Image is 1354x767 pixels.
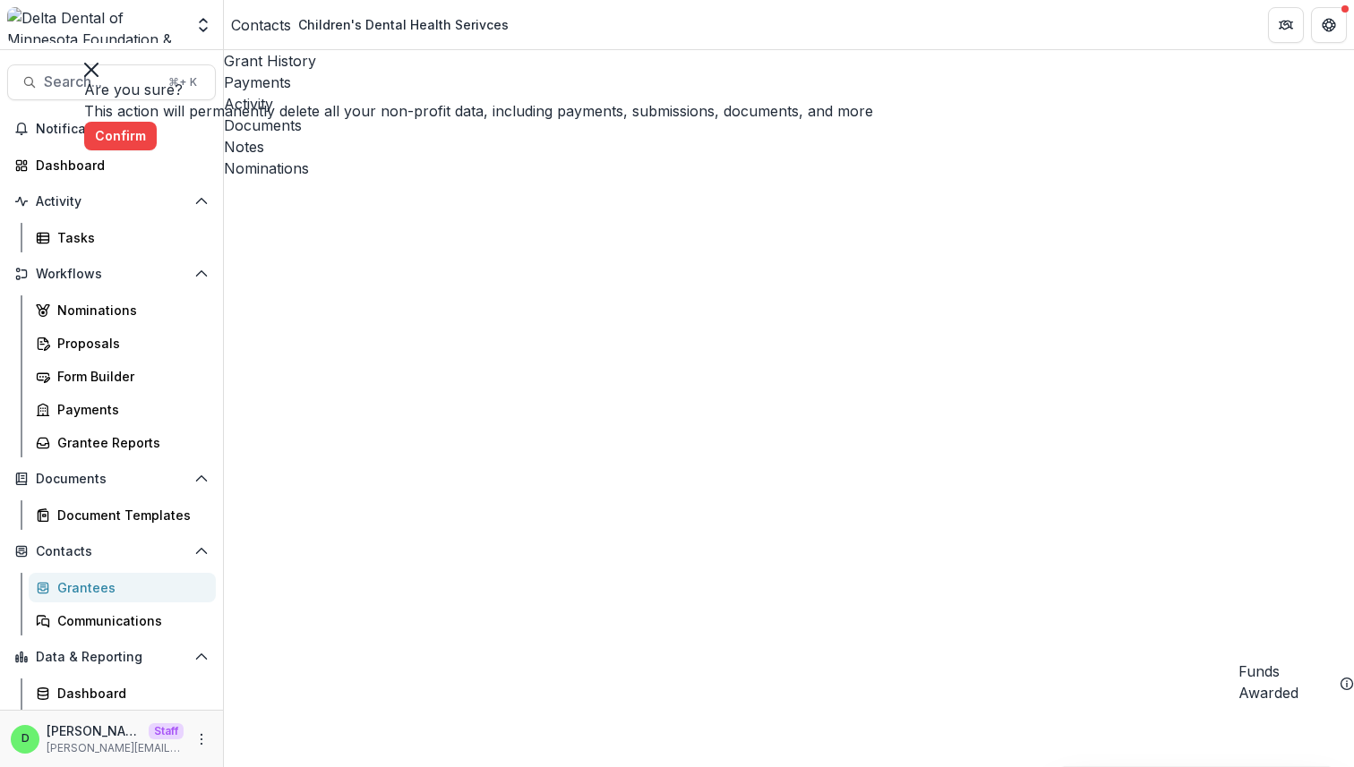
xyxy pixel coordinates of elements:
h2: Funds Awarded [1238,660,1333,703]
img: Delta Dental of Minnesota Foundation & Community Giving logo [7,7,184,43]
span: Documents [36,472,187,487]
div: Divyansh [21,733,30,745]
button: More [191,729,212,750]
div: Grantees [57,578,201,597]
p: [PERSON_NAME][EMAIL_ADDRESS][DOMAIN_NAME] [47,740,184,756]
div: Form Builder [57,367,201,386]
a: Proposals [29,328,216,358]
a: Communications [29,606,216,635]
div: Document Templates [57,506,201,524]
span: Search... [44,73,158,90]
a: Payments [29,395,216,424]
button: Notifications [7,115,216,143]
button: Open entity switcher [191,7,216,43]
button: Partners [1268,7,1304,43]
span: Data & Reporting [36,650,187,665]
a: Nominations [224,158,1354,179]
button: Confirm [84,122,157,150]
span: Contacts [36,544,187,559]
div: Grantee Reports [57,433,201,452]
div: Dashboard [36,156,201,175]
a: Grantees [29,573,216,602]
a: Document Templates [29,500,216,530]
div: Nominations [57,301,201,320]
button: Open Documents [7,464,216,493]
div: Children's Dental Health Serivces [298,15,509,34]
button: Get Help [1311,7,1347,43]
div: Tasks [57,228,201,247]
nav: breadcrumb [231,12,516,38]
a: Nominations [29,295,216,325]
a: Dashboard [7,150,216,180]
a: Form Builder [29,362,216,391]
div: Payments [57,400,201,419]
p: [PERSON_NAME] [47,721,141,740]
span: Notifications [36,122,209,137]
button: Search... [7,64,216,100]
div: This action will permanently delete all your non-profit data, including payments, submissions, do... [84,100,873,122]
span: Workflows [36,267,187,282]
p: Staff [149,723,184,739]
button: Open Data & Reporting [7,643,216,671]
a: Grant History [224,50,1354,72]
button: Open Contacts [7,537,216,566]
div: Proposals [57,334,201,353]
span: Activity [36,194,187,209]
header: Are you sure? [84,79,873,100]
div: Communications [57,611,201,630]
a: Dashboard [29,678,216,708]
a: Contacts [231,14,291,36]
div: Dashboard [57,684,201,703]
button: Open Activity [7,187,216,216]
button: Open Workflows [7,260,216,288]
a: Grantee Reports [29,428,216,457]
a: Tasks [29,223,216,252]
button: Close [84,57,99,79]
